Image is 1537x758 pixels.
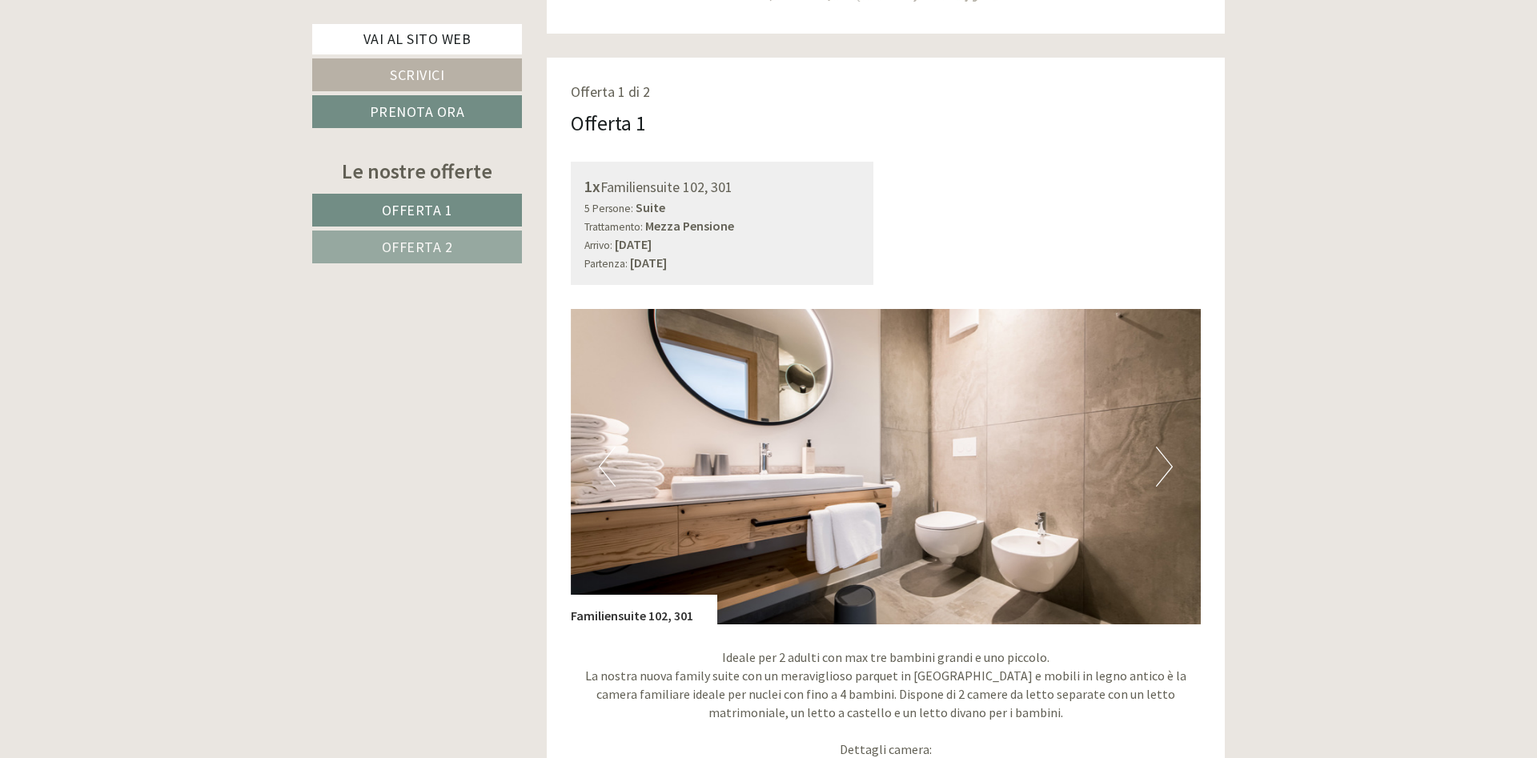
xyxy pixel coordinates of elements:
div: Buon giorno, come possiamo aiutarla? [12,43,243,92]
b: 1x [584,176,600,196]
div: Le nostre offerte [312,156,522,186]
a: Prenota ora [312,95,522,128]
small: 5 Persone: [584,202,633,215]
div: Familiensuite 102, 301 [584,175,861,199]
small: Arrivo: [584,239,612,252]
small: Trattamento: [584,220,643,234]
div: Offerta 1 [571,108,646,138]
img: image [571,309,1202,624]
div: Inso Sonnenheim [24,46,235,59]
a: Vai al sito web [312,24,522,54]
div: [DATE] [287,12,344,39]
small: Partenza: [584,257,628,271]
b: Suite [636,199,665,215]
span: Offerta 1 [382,201,453,219]
div: Familiensuite 102, 301 [571,595,717,625]
span: Offerta 2 [382,238,453,256]
span: Offerta 1 di 2 [571,82,650,101]
small: 11:57 [24,78,235,89]
button: Next [1156,447,1173,487]
b: [DATE] [630,255,667,271]
a: Scrivici [312,58,522,91]
button: Invia [547,417,632,450]
b: Mezza Pensione [645,218,734,234]
b: [DATE] [615,236,652,252]
button: Previous [599,447,616,487]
